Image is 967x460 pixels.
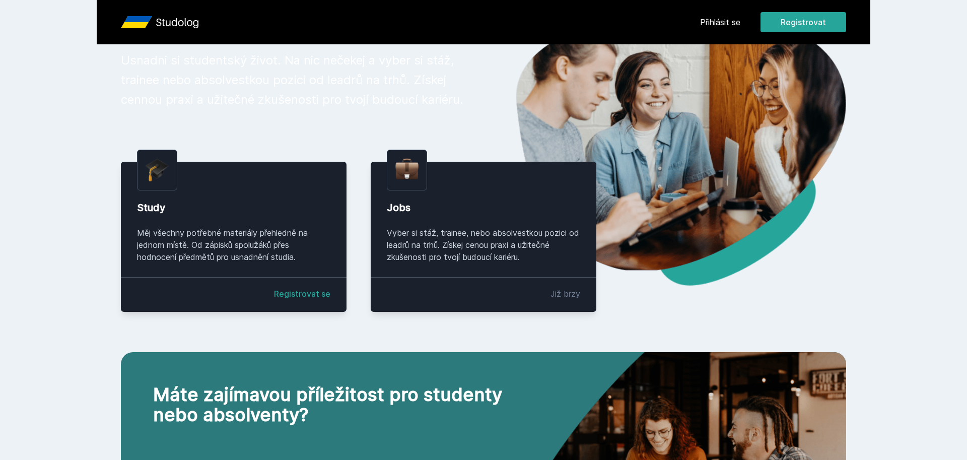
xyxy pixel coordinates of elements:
[153,384,540,425] h2: Máte zajímavou příležitost pro studenty nebo absolventy?
[387,227,580,263] div: Vyber si stáž, trainee, nebo absolvestkou pozici od leadrů na trhů. Získej cenou praxi a užitečné...
[700,16,740,28] a: Přihlásit se
[274,288,330,300] a: Registrovat se
[146,158,169,182] img: graduation-cap.png
[550,288,580,300] div: Již brzy
[137,227,330,263] div: Měj všechny potřebné materiály přehledně na jednom místě. Od zápisků spolužáků přes hodnocení pře...
[395,156,419,182] img: briefcase.png
[387,201,580,215] div: Jobs
[761,12,846,32] button: Registrovat
[137,201,330,215] div: Study
[121,50,467,109] p: Usnadni si studentský život. Na nic nečekej a vyber si stáž, trainee nebo absolvestkou pozici od ...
